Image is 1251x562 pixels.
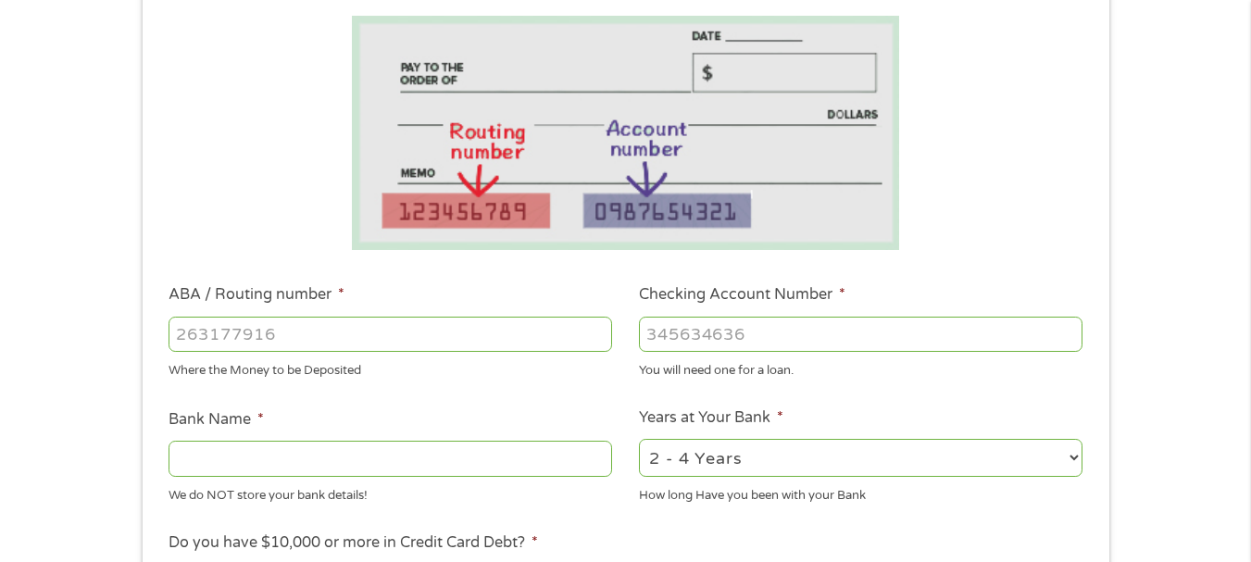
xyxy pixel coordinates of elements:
[169,356,612,381] div: Where the Money to be Deposited
[639,317,1082,352] input: 345634636
[169,480,612,505] div: We do NOT store your bank details!
[639,408,783,428] label: Years at Your Bank
[169,317,612,352] input: 263177916
[639,356,1082,381] div: You will need one for a loan.
[169,285,344,305] label: ABA / Routing number
[169,533,538,553] label: Do you have $10,000 or more in Credit Card Debt?
[639,480,1082,505] div: How long Have you been with your Bank
[639,285,845,305] label: Checking Account Number
[169,410,264,430] label: Bank Name
[352,16,900,250] img: Routing number location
